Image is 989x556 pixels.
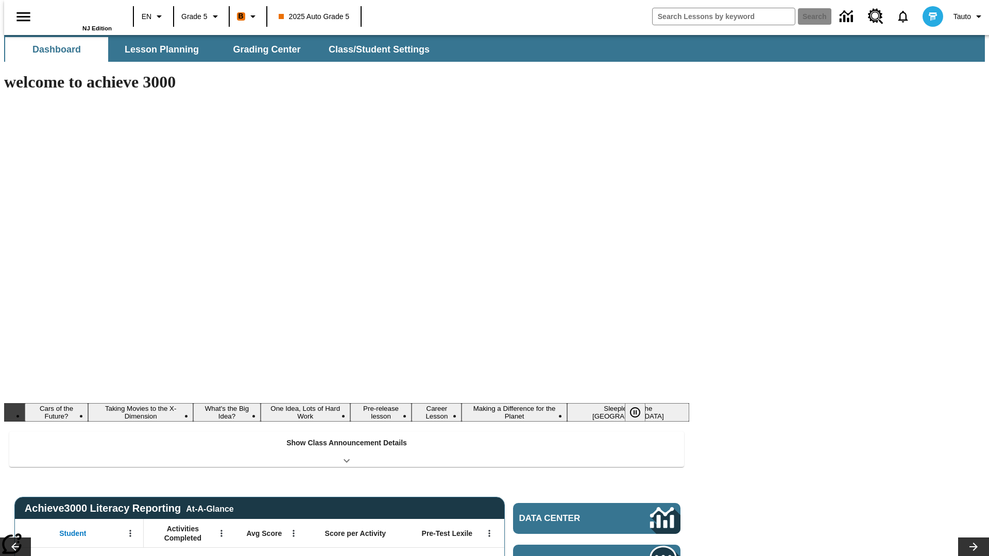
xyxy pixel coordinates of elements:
button: Open side menu [8,2,39,32]
span: B [238,10,244,23]
button: Slide 2 Taking Movies to the X-Dimension [88,403,193,422]
a: Data Center [513,503,680,534]
button: Lesson carousel, Next [958,537,989,556]
button: Lesson Planning [110,37,213,62]
button: Class/Student Settings [320,37,438,62]
span: Tauto [953,11,971,22]
span: Activities Completed [149,524,217,543]
div: Pause [625,403,656,422]
div: At-A-Glance [186,502,233,514]
button: Boost Class color is orange. Change class color [233,7,263,26]
button: Slide 4 One Idea, Lots of Hard Work [261,403,350,422]
button: Profile/Settings [949,7,989,26]
div: SubNavbar [4,37,439,62]
span: Pre-Test Lexile [422,529,473,538]
div: Show Class Announcement Details [9,431,684,467]
button: Slide 6 Career Lesson [412,403,462,422]
span: Data Center [519,513,616,524]
div: SubNavbar [4,35,985,62]
button: Select a new avatar [916,3,949,30]
button: Grade: Grade 5, Select a grade [177,7,226,26]
button: Open Menu [214,526,229,541]
button: Open Menu [482,526,497,541]
span: Grade 5 [181,11,208,22]
a: Resource Center, Will open in new tab [862,3,890,30]
span: Avg Score [246,529,282,538]
button: Pause [625,403,645,422]
p: Show Class Announcement Details [286,438,407,448]
button: Open Menu [123,526,138,541]
button: Slide 7 Making a Difference for the Planet [462,403,567,422]
a: Data Center [833,3,862,31]
input: search field [653,8,795,25]
div: Home [45,4,112,31]
h1: welcome to achieve 3000 [4,73,689,92]
span: NJ Edition [82,25,112,31]
button: Dashboard [5,37,108,62]
span: Score per Activity [325,529,386,538]
img: avatar image [923,6,943,27]
button: Slide 5 Pre-release lesson [350,403,412,422]
button: Slide 3 What's the Big Idea? [193,403,260,422]
a: Home [45,5,112,25]
span: EN [142,11,151,22]
a: Notifications [890,3,916,30]
span: Student [59,529,86,538]
span: 2025 Auto Grade 5 [279,11,350,22]
button: Language: EN, Select a language [137,7,170,26]
span: Achieve3000 Literacy Reporting [25,502,234,514]
button: Slide 1 Cars of the Future? [25,403,88,422]
button: Grading Center [215,37,318,62]
button: Slide 8 Sleepless in the Animal Kingdom [567,403,689,422]
button: Open Menu [286,526,301,541]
